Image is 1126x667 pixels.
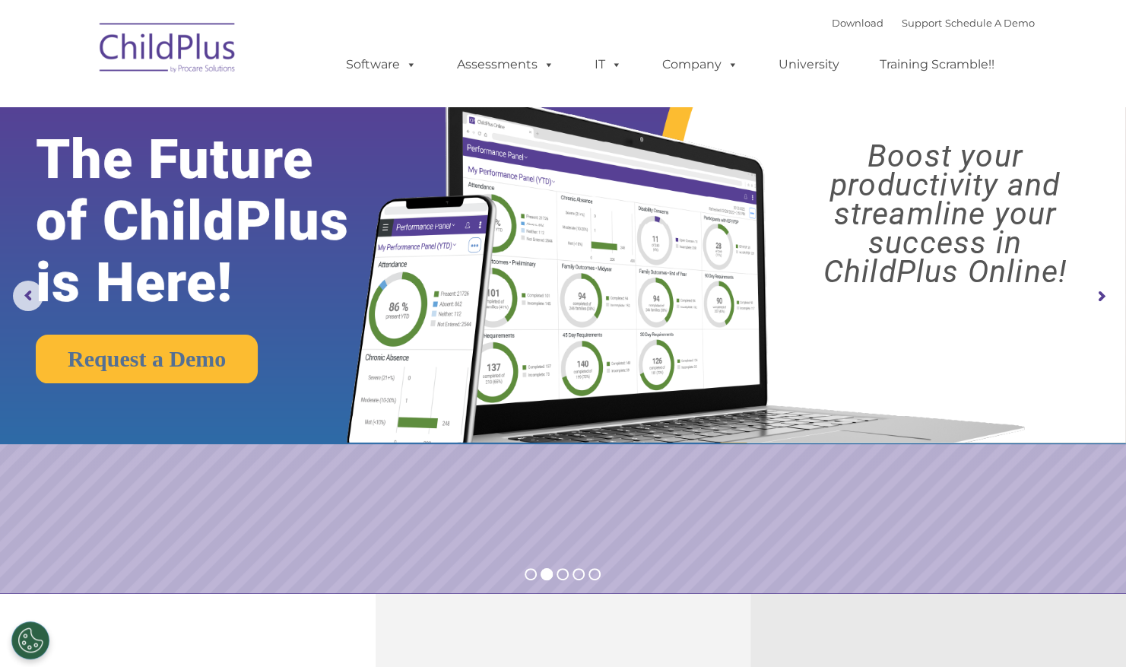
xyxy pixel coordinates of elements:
a: IT [579,49,637,80]
img: ChildPlus by Procare Solutions [92,12,244,88]
a: Download [832,17,883,29]
span: Phone number [211,163,276,174]
a: Request a Demo [36,335,258,383]
a: University [763,49,855,80]
span: Last name [211,100,258,112]
a: Software [331,49,432,80]
a: Training Scramble!! [864,49,1010,80]
rs-layer: The Future of ChildPlus is Here! [36,129,395,313]
button: Cookies Settings [11,621,49,659]
a: Schedule A Demo [945,17,1035,29]
a: Company [647,49,753,80]
rs-layer: Boost your productivity and streamline your success in ChildPlus Online! [778,141,1112,286]
a: Support [902,17,942,29]
a: Assessments [442,49,569,80]
font: | [832,17,1035,29]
